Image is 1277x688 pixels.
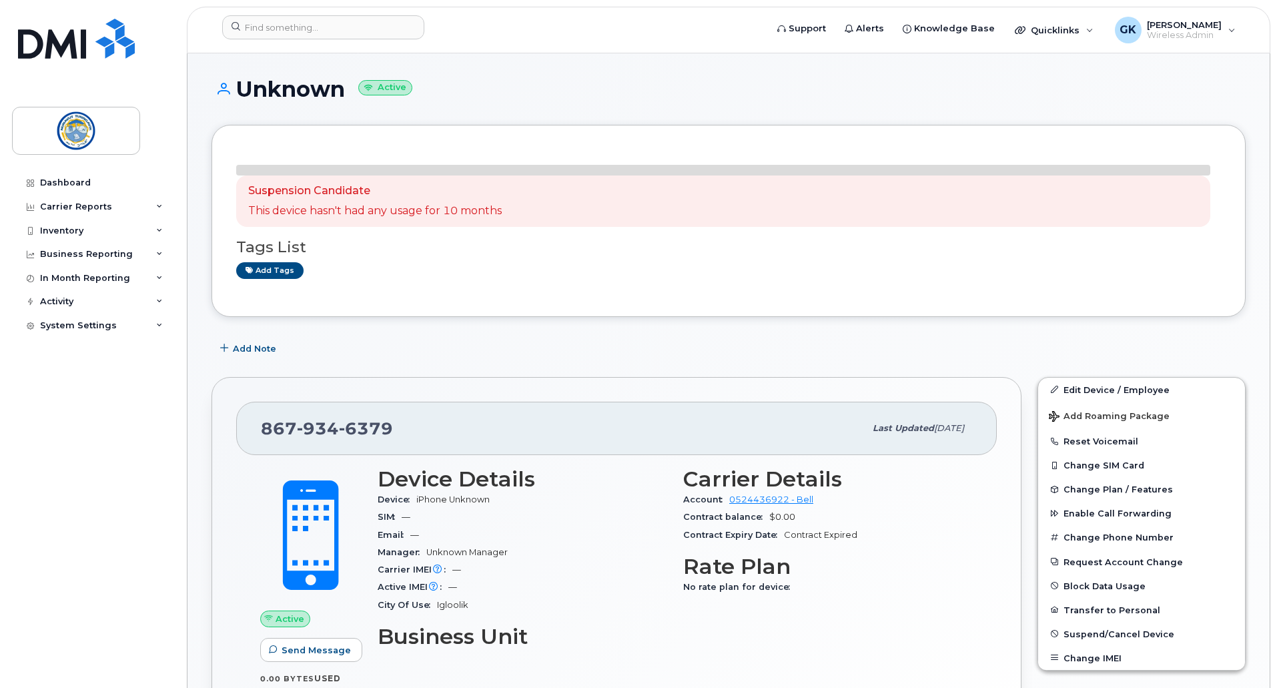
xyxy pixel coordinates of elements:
[410,530,419,540] span: —
[314,673,341,683] span: used
[934,423,964,433] span: [DATE]
[437,600,468,610] span: Igloolik
[683,582,797,592] span: No rate plan for device
[683,467,973,491] h3: Carrier Details
[358,80,412,95] small: Active
[1038,501,1245,525] button: Enable Call Forwarding
[378,530,410,540] span: Email
[1038,574,1245,598] button: Block Data Usage
[1038,550,1245,574] button: Request Account Change
[211,337,288,361] button: Add Note
[452,565,461,575] span: —
[378,582,448,592] span: Active IMEI
[378,600,437,610] span: City Of Use
[339,418,393,438] span: 6379
[416,494,490,504] span: iPhone Unknown
[769,512,795,522] span: $0.00
[378,467,667,491] h3: Device Details
[1038,646,1245,670] button: Change IMEI
[1049,411,1170,424] span: Add Roaming Package
[1038,477,1245,501] button: Change Plan / Features
[276,613,304,625] span: Active
[378,565,452,575] span: Carrier IMEI
[378,512,402,522] span: SIM
[1038,525,1245,549] button: Change Phone Number
[378,625,667,649] h3: Business Unit
[1063,508,1172,519] span: Enable Call Forwarding
[1038,429,1245,453] button: Reset Voicemail
[248,184,502,199] p: Suspension Candidate
[297,418,339,438] span: 934
[378,494,416,504] span: Device
[1038,402,1245,429] button: Add Roaming Package
[683,512,769,522] span: Contract balance
[402,512,410,522] span: —
[260,674,314,683] span: 0.00 Bytes
[260,638,362,662] button: Send Message
[683,494,729,504] span: Account
[1063,484,1173,494] span: Change Plan / Features
[683,555,973,579] h3: Rate Plan
[248,204,502,219] p: This device hasn't had any usage for 10 months
[784,530,857,540] span: Contract Expired
[236,262,304,279] a: Add tags
[426,547,508,557] span: Unknown Manager
[261,418,393,438] span: 867
[378,547,426,557] span: Manager
[1038,453,1245,477] button: Change SIM Card
[282,644,351,657] span: Send Message
[236,239,1221,256] h3: Tags List
[1063,629,1174,639] span: Suspend/Cancel Device
[448,582,457,592] span: —
[683,530,784,540] span: Contract Expiry Date
[211,77,1246,101] h1: Unknown
[233,342,276,355] span: Add Note
[729,494,813,504] a: 0524436922 - Bell
[1038,598,1245,622] button: Transfer to Personal
[1038,622,1245,646] button: Suspend/Cancel Device
[1038,378,1245,402] a: Edit Device / Employee
[873,423,934,433] span: Last updated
